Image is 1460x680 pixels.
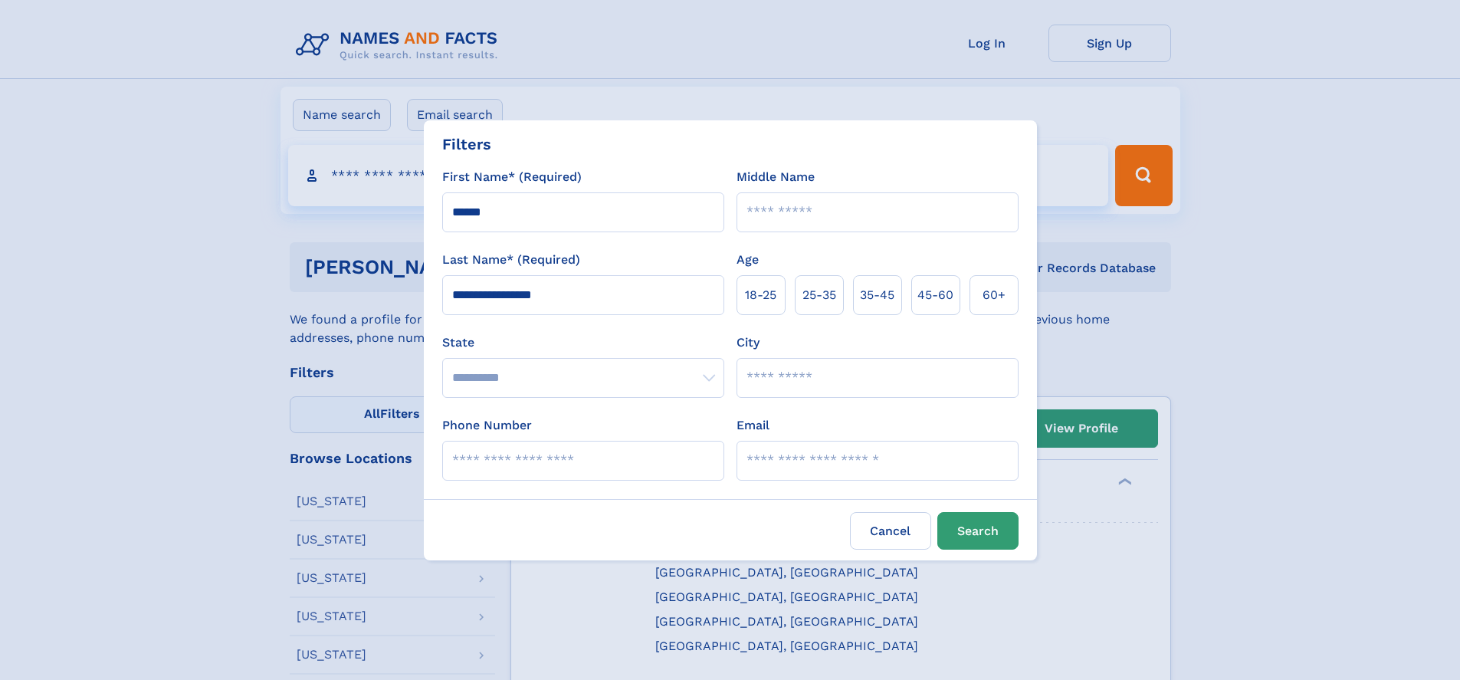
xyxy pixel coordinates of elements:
[442,133,491,156] div: Filters
[983,286,1006,304] span: 60+
[737,251,759,269] label: Age
[917,286,953,304] span: 45‑60
[442,416,532,435] label: Phone Number
[737,168,815,186] label: Middle Name
[737,416,769,435] label: Email
[442,333,724,352] label: State
[850,512,931,550] label: Cancel
[937,512,1019,550] button: Search
[737,333,760,352] label: City
[745,286,776,304] span: 18‑25
[802,286,836,304] span: 25‑35
[442,251,580,269] label: Last Name* (Required)
[860,286,894,304] span: 35‑45
[442,168,582,186] label: First Name* (Required)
